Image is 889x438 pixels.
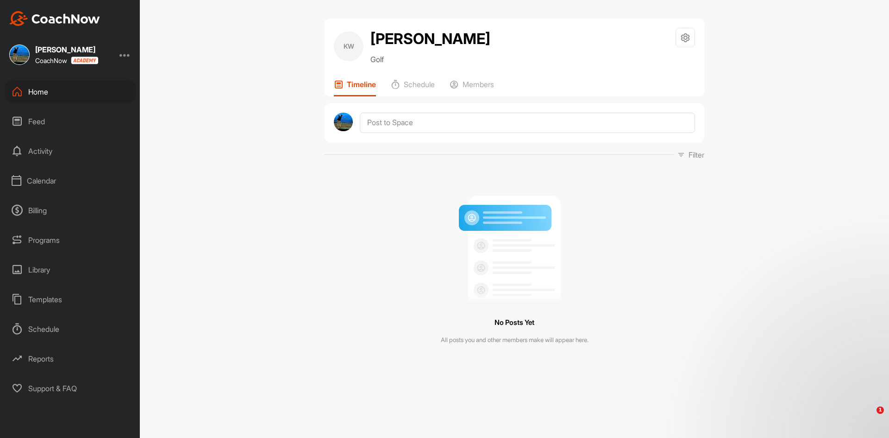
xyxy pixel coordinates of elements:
[334,113,353,132] img: avatar
[5,80,136,103] div: Home
[5,317,136,341] div: Schedule
[457,188,572,305] img: null result
[334,32,363,61] div: KW
[5,377,136,400] div: Support & FAQ
[404,80,435,89] p: Schedule
[71,57,98,64] img: CoachNow acadmey
[9,44,30,65] img: square_c2c968d1ba4d61bfa9fef65f62c7a1bd.jpg
[347,80,376,89] p: Timeline
[370,28,490,50] h2: [PERSON_NAME]
[5,229,136,252] div: Programs
[441,336,588,345] p: All posts you and other members make will appear here.
[9,11,100,26] img: CoachNow
[35,57,98,64] div: CoachNow
[5,347,136,370] div: Reports
[5,288,136,311] div: Templates
[5,258,136,281] div: Library
[463,80,494,89] p: Members
[858,406,880,429] iframe: Intercom live chat
[370,54,490,65] p: Golf
[876,406,884,414] span: 1
[5,140,136,163] div: Activity
[5,199,136,222] div: Billing
[689,149,704,160] p: Filter
[495,317,534,329] h3: No Posts Yet
[5,110,136,133] div: Feed
[35,46,98,53] div: [PERSON_NAME]
[5,169,136,192] div: Calendar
